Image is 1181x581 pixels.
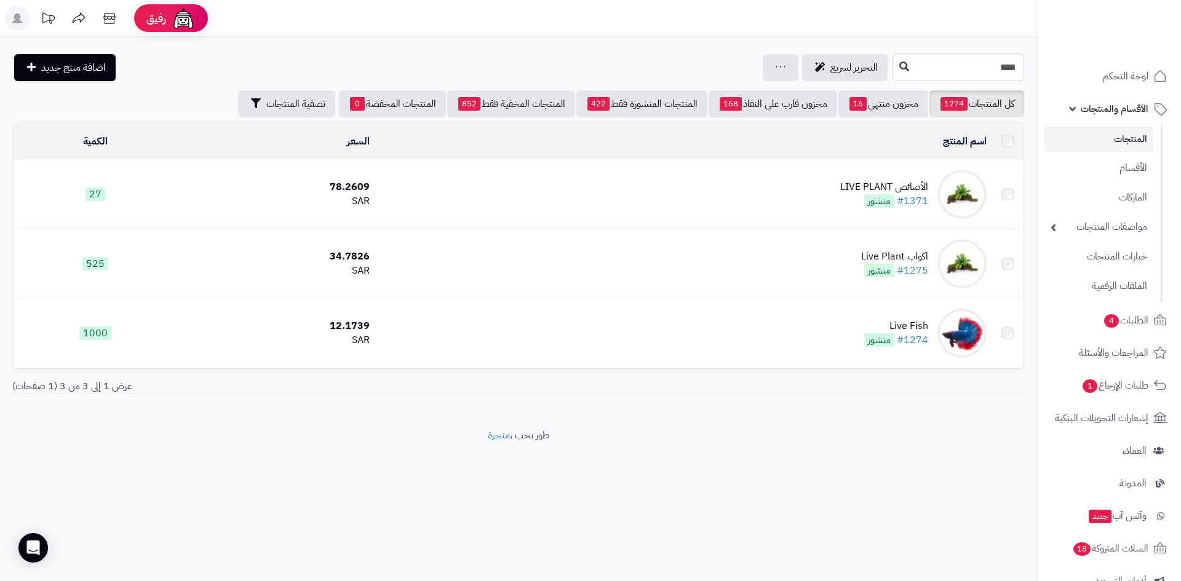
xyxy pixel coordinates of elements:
[238,90,335,117] button: تصفية المنتجات
[1044,184,1153,211] a: الماركات
[802,54,888,81] a: التحرير لسريع
[1044,468,1174,498] a: المدونة
[83,134,108,149] a: الكمية
[1044,214,1153,240] a: مواصفات المنتجات
[1081,100,1148,117] span: الأقسام والمنتجات
[897,333,928,347] a: #1274
[1079,344,1148,362] span: المراجعات والأسئلة
[937,309,987,358] img: Live Fish
[1103,312,1148,329] span: الطلبات
[1088,507,1147,524] span: وآتس آب
[183,180,370,194] div: 78.2609
[339,90,446,117] a: المنتجات المخفضة0
[85,188,105,201] span: 27
[1119,475,1147,492] span: المدونة
[183,264,370,278] div: SAR
[183,250,370,264] div: 34.7826
[1081,377,1148,394] span: طلبات الإرجاع
[1044,534,1174,563] a: السلات المتروكة18
[41,60,106,75] span: اضافة منتج جديد
[943,134,987,149] a: اسم المنتج
[1103,68,1148,85] span: لوحة التحكم
[146,11,166,26] span: رفيق
[266,97,325,111] span: تصفية المنتجات
[937,239,987,288] img: اكواب Live Plant
[1089,510,1111,523] span: جديد
[1073,542,1091,556] span: 18
[183,333,370,347] div: SAR
[840,180,928,194] div: الأصائص LIVE PLANT
[1044,371,1174,400] a: طلبات الإرجاع1
[864,333,894,347] span: منشور
[14,54,116,81] a: اضافة منتج جديد
[709,90,837,117] a: مخزون قارب على النفاذ168
[171,6,196,31] img: ai-face.png
[1044,436,1174,465] a: العملاء
[830,60,878,75] span: التحرير لسريع
[1044,127,1153,152] a: المنتجات
[861,250,928,264] div: اكواب Live Plant
[838,90,928,117] a: مخزون منتهي16
[937,170,987,219] img: الأصائص LIVE PLANT
[720,97,742,111] span: 168
[576,90,707,117] a: المنتجات المنشورة فقط422
[350,97,365,111] span: 0
[1072,540,1148,557] span: السلات المتروكة
[849,97,867,111] span: 16
[1055,409,1148,427] span: إشعارات التحويلات البنكية
[897,263,928,278] a: #1275
[864,194,894,208] span: منشور
[1044,338,1174,368] a: المراجعات والأسئلة
[940,97,968,111] span: 1274
[864,264,894,277] span: منشور
[347,134,370,149] a: السعر
[1044,61,1174,91] a: لوحة التحكم
[897,194,928,208] a: #1371
[79,326,111,340] span: 1000
[183,319,370,333] div: 12.1739
[183,194,370,208] div: SAR
[929,90,1024,117] a: كل المنتجات1274
[587,97,610,111] span: 422
[1044,306,1174,335] a: الطلبات4
[1044,501,1174,531] a: وآتس آبجديد
[1044,243,1153,270] a: خيارات المنتجات
[18,533,48,563] div: Open Intercom Messenger
[864,319,928,333] div: Live Fish
[458,97,480,111] span: 852
[1044,155,1153,181] a: الأقسام
[447,90,575,117] a: المنتجات المخفية فقط852
[1123,442,1147,459] span: العملاء
[3,379,519,393] div: عرض 1 إلى 3 من 3 (1 صفحات)
[33,6,63,34] a: تحديثات المنصة
[488,428,510,443] a: متجرة
[1083,379,1097,393] span: 1
[1044,273,1153,299] a: الملفات الرقمية
[1104,314,1119,328] span: 4
[1044,403,1174,433] a: إشعارات التحويلات البنكية
[82,257,108,271] span: 525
